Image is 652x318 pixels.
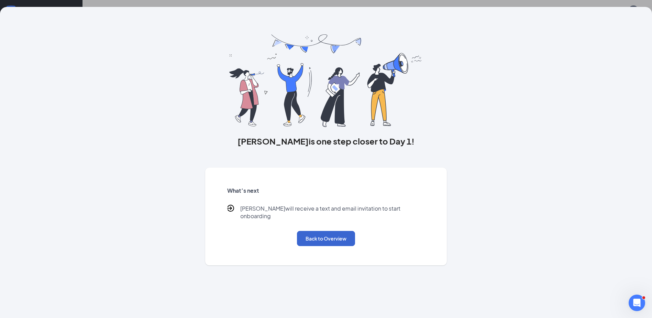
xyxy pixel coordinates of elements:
[205,135,447,147] h3: [PERSON_NAME] is one step closer to Day 1!
[240,205,425,220] p: [PERSON_NAME] will receive a text and email invitation to start onboarding
[629,295,645,311] iframe: Intercom live chat
[229,34,423,127] img: you are all set
[297,231,355,246] button: Back to Overview
[227,187,425,194] h5: What’s next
